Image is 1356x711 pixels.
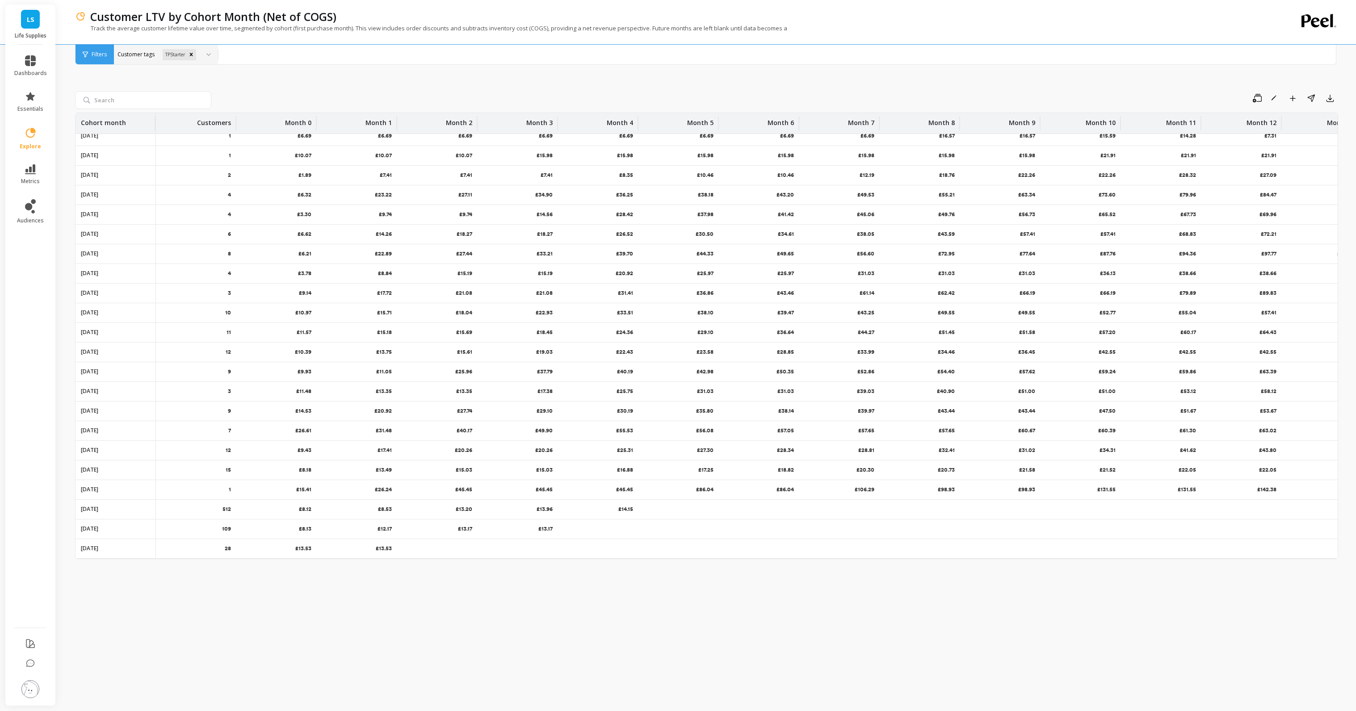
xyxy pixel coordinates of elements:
p: £26.61 [295,427,311,434]
p: £77.64 [1020,250,1035,257]
p: £28.32 [1179,171,1196,179]
p: £42.55 [1179,348,1196,355]
p: £31.03 [1019,270,1035,277]
p: £18.27 [537,230,553,238]
p: £28.34 [777,447,794,454]
p: 10 [225,309,231,316]
p: 12 [226,348,231,355]
div: Remove TPStarter [186,49,196,60]
p: £10.97 [295,309,311,316]
p: £6.69 [539,132,553,139]
p: £20.30 [856,466,874,473]
p: Month 8 [928,113,955,127]
p: £14.53 [295,407,311,414]
p: [DATE] [81,388,98,395]
input: Search [75,91,211,109]
p: £79.96 [1180,191,1196,198]
p: £36.13 [1100,270,1116,277]
p: £30.50 [696,230,714,238]
p: [DATE] [81,329,98,336]
p: £31.03 [858,270,874,277]
p: £42.55 [1099,348,1116,355]
p: £6.69 [861,132,874,139]
p: 3 [228,289,231,297]
p: £15.98 [1019,152,1035,159]
p: Track the average customer lifetime value over time, segmented by cohort (first purchase month). ... [75,24,787,32]
p: £59.24 [1099,368,1116,375]
p: £11.48 [296,388,311,395]
p: £15.61 [457,348,472,355]
p: [DATE] [81,407,98,414]
p: £68.83 [1179,230,1196,238]
p: £10.39 [295,348,311,355]
p: £7.41 [541,171,553,179]
p: £21.91 [1181,152,1196,159]
span: Filters [92,51,107,58]
p: Month 4 [607,113,633,127]
p: £43.80 [1259,447,1276,454]
p: £21.58 [1019,466,1035,473]
p: £15.98 [939,152,955,159]
p: £56.73 [1019,211,1035,218]
span: explore [20,143,41,150]
p: £25.97 [697,270,714,277]
p: [DATE] [81,171,98,179]
p: £6.32 [298,191,311,198]
p: £15.19 [458,270,472,277]
p: £49.53 [857,191,874,198]
p: 1 [229,132,231,139]
p: £10.07 [456,152,472,159]
p: £8.84 [378,270,392,277]
p: £6.69 [780,132,794,139]
p: £25.31 [617,447,633,454]
p: £18.45 [537,329,553,336]
p: [DATE] [81,447,98,454]
p: £9.74 [459,211,472,218]
p: £51.67 [1180,407,1196,414]
p: £56.08 [696,427,714,434]
p: Month 3 [526,113,553,127]
p: £21.91 [1100,152,1116,159]
p: £10.46 [777,171,794,179]
p: £6.69 [458,132,472,139]
p: £43.20 [777,191,794,198]
p: £52.86 [857,368,874,375]
p: £53.67 [1260,407,1276,414]
p: £49.65 [777,250,794,257]
p: £39.97 [858,407,874,414]
p: £34.90 [535,191,553,198]
p: £20.73 [938,466,955,473]
p: £28.81 [858,447,874,454]
p: £21.52 [1100,466,1116,473]
p: £33.21 [537,250,553,257]
p: £57.20 [1099,329,1116,336]
p: 4 [228,270,231,277]
p: £15.18 [377,329,392,336]
span: audiences [17,217,44,224]
p: £38.05 [857,230,874,238]
p: £51.58 [1019,329,1035,336]
p: £51.00 [1099,388,1116,395]
p: Month 0 [285,113,311,127]
p: £31.03 [938,270,955,277]
p: £19.03 [536,348,553,355]
p: £49.76 [938,211,955,218]
p: £6.69 [378,132,392,139]
p: 1 [229,152,231,159]
p: Customers [197,113,231,127]
p: £20.26 [455,447,472,454]
p: £27.30 [697,447,714,454]
p: [DATE] [81,152,98,159]
p: £26.52 [616,230,633,238]
p: [DATE] [81,250,98,257]
p: Month 12 [1247,113,1276,127]
p: £45.06 [857,211,874,218]
p: [DATE] [81,191,98,198]
p: £28.85 [777,348,794,355]
p: £57.65 [939,427,955,434]
p: £21.91 [1261,152,1276,159]
p: £25.97 [777,270,794,277]
p: £15.98 [617,152,633,159]
p: £51.45 [939,329,955,336]
p: £9.93 [298,368,311,375]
